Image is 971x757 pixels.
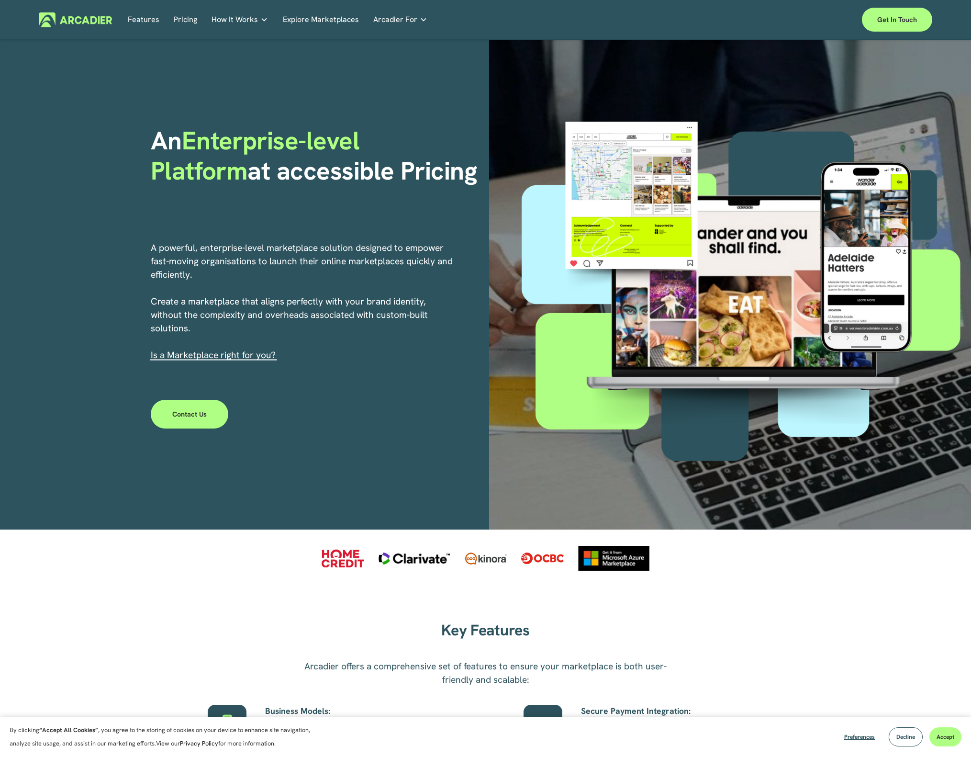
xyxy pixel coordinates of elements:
strong: Key Features [441,620,529,640]
a: Explore Marketplaces [283,12,359,27]
span: How It Works [212,13,258,26]
p: Supports B2C, B2B, P2P, and D2C models, offering flexibility to adapt to your business needs. [265,704,476,745]
p: Arcadier offers a comprehensive set of features to ensure your marketplace is both user-friendly ... [294,660,677,687]
span: Decline [896,733,915,741]
a: Features [128,12,159,27]
span: Preferences [844,733,875,741]
h1: An at accessible Pricing [151,126,482,186]
strong: “Accept All Cookies” [39,726,98,734]
strong: Business Models: [265,705,330,716]
a: folder dropdown [212,12,268,27]
span: Accept [937,733,954,741]
a: Privacy Policy [180,739,218,747]
span: I [151,349,276,361]
p: Ensures safe transactions with automatic admin commissions and seller payouts. [581,704,792,745]
span: Arcadier For [373,13,417,26]
span: Enterprise-level Platform [151,124,366,187]
p: A powerful, enterprise-level marketplace solution designed to empower fast-moving organisations t... [151,241,454,362]
button: Decline [889,727,923,746]
button: Accept [929,727,961,746]
strong: Secure Payment Integration: [581,705,691,716]
a: folder dropdown [373,12,427,27]
a: Pricing [174,12,197,27]
button: Preferences [837,727,882,746]
a: s a Marketplace right for you? [153,349,276,361]
a: Contact Us [151,400,229,429]
img: Arcadier [39,12,112,27]
a: Get in touch [862,8,932,32]
p: By clicking , you agree to the storing of cookies on your device to enhance site navigation, anal... [10,723,321,750]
